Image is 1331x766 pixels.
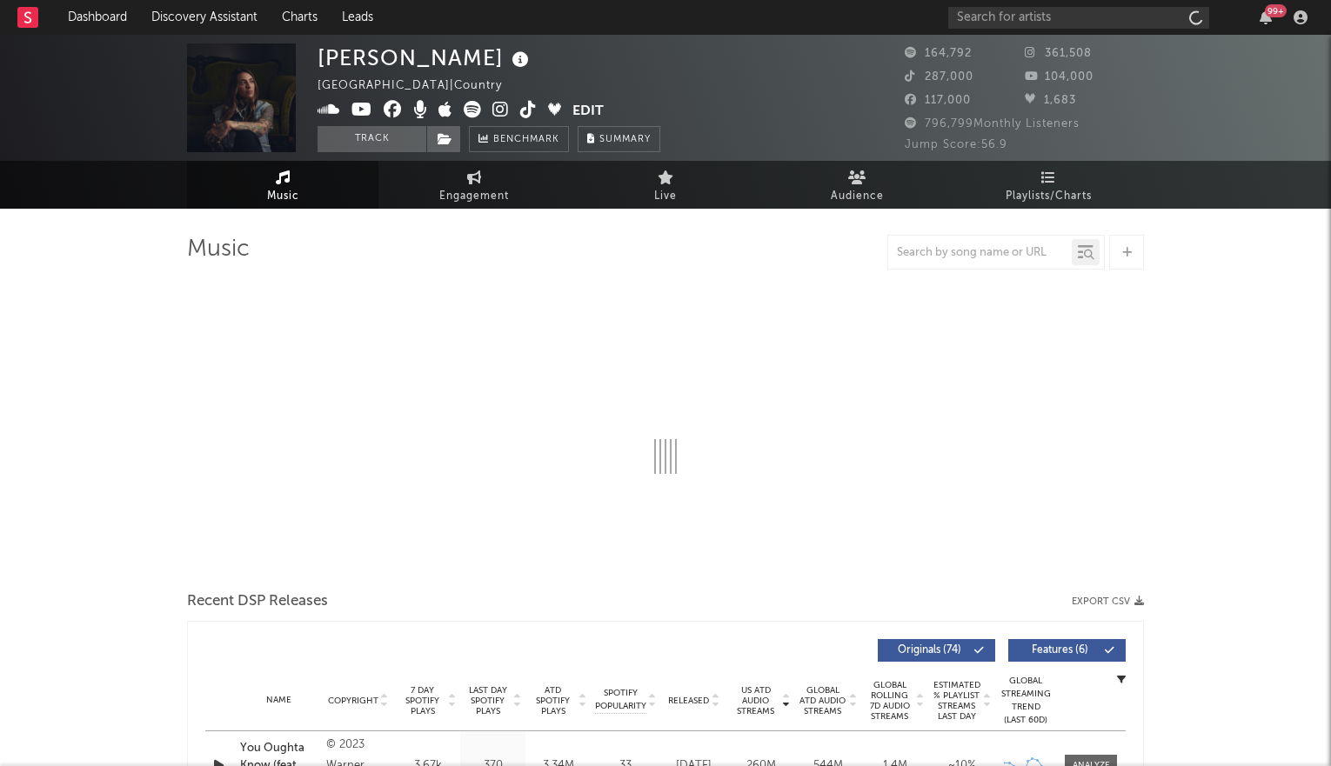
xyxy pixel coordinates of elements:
[399,685,445,716] span: 7 Day Spotify Plays
[318,76,522,97] div: [GEOGRAPHIC_DATA] | Country
[599,135,651,144] span: Summary
[905,48,972,59] span: 164,792
[1008,639,1126,662] button: Features(6)
[1000,675,1052,727] div: Global Streaming Trend (Last 60D)
[469,126,569,152] a: Benchmark
[905,95,971,106] span: 117,000
[595,687,646,713] span: Spotify Popularity
[240,694,318,707] div: Name
[328,696,378,706] span: Copyright
[493,130,559,150] span: Benchmark
[465,685,511,716] span: Last Day Spotify Plays
[799,685,846,716] span: Global ATD Audio Streams
[654,186,677,207] span: Live
[905,71,973,83] span: 287,000
[761,161,953,209] a: Audience
[570,161,761,209] a: Live
[318,126,426,152] button: Track
[948,7,1209,29] input: Search for artists
[1072,596,1144,607] button: Export CSV
[888,246,1072,260] input: Search by song name or URL
[1025,48,1092,59] span: 361,508
[889,645,969,656] span: Originals ( 74 )
[1025,71,1094,83] span: 104,000
[668,696,709,706] span: Released
[732,685,779,716] span: US ATD Audio Streams
[439,186,509,207] span: Engagement
[1260,10,1272,24] button: 99+
[905,139,1007,150] span: Jump Score: 56.9
[953,161,1144,209] a: Playlists/Charts
[933,680,980,722] span: Estimated % Playlist Streams Last Day
[267,186,299,207] span: Music
[530,685,576,716] span: ATD Spotify Plays
[905,118,1080,130] span: 796,799 Monthly Listeners
[318,43,533,72] div: [PERSON_NAME]
[831,186,884,207] span: Audience
[187,591,328,612] span: Recent DSP Releases
[1006,186,1092,207] span: Playlists/Charts
[378,161,570,209] a: Engagement
[572,101,604,123] button: Edit
[866,680,913,722] span: Global Rolling 7D Audio Streams
[1025,95,1076,106] span: 1,683
[578,126,660,152] button: Summary
[1265,4,1287,17] div: 99 +
[187,161,378,209] a: Music
[878,639,995,662] button: Originals(74)
[1020,645,1100,656] span: Features ( 6 )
